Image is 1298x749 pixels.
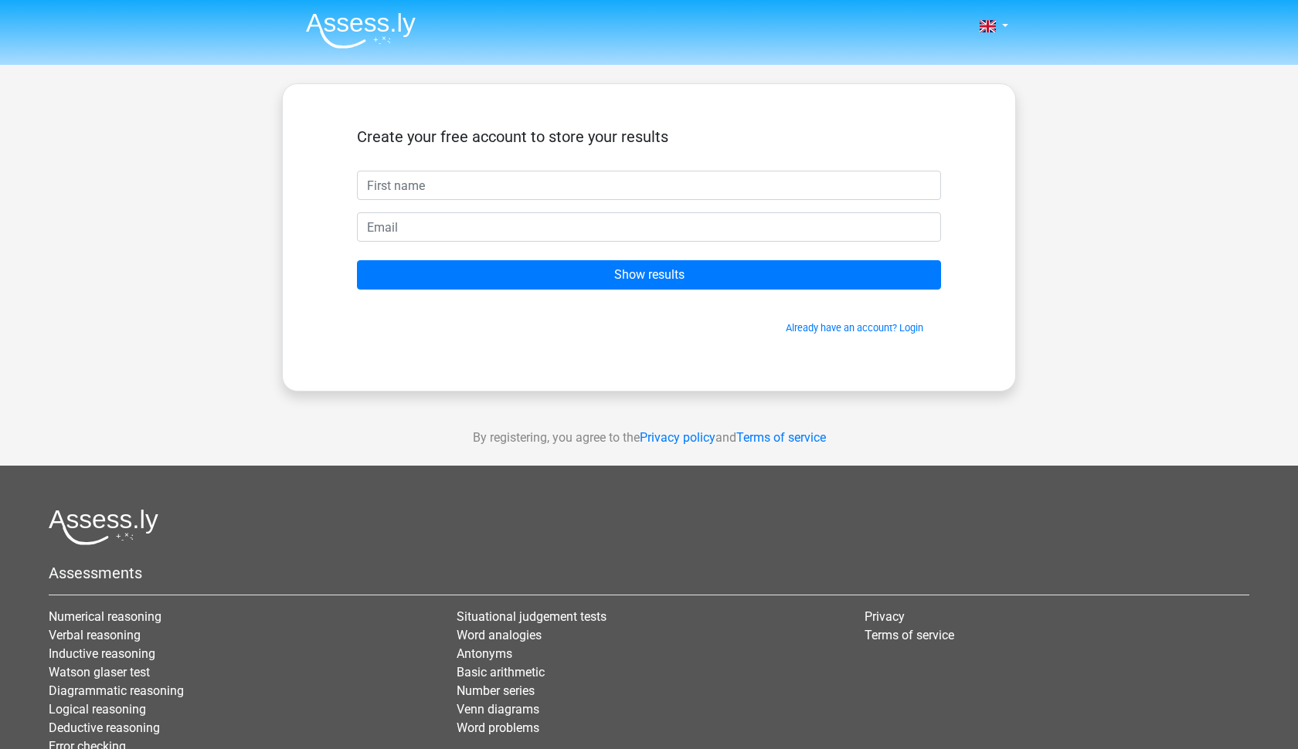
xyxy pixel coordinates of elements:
[457,646,512,661] a: Antonyms
[357,171,941,200] input: First name
[49,628,141,642] a: Verbal reasoning
[457,665,545,680] a: Basic arithmetic
[49,683,184,698] a: Diagrammatic reasoning
[457,628,542,642] a: Word analogies
[457,683,535,698] a: Number series
[49,564,1249,582] h5: Assessments
[865,628,954,642] a: Terms of service
[49,720,160,735] a: Deductive reasoning
[786,322,923,334] a: Already have an account? Login
[357,260,941,290] input: Show results
[306,12,416,49] img: Assessly
[736,430,826,445] a: Terms of service
[357,212,941,242] input: Email
[457,720,539,735] a: Word problems
[49,646,155,661] a: Inductive reasoning
[49,702,146,717] a: Logical reasoning
[357,127,941,146] h5: Create your free account to store your results
[865,609,905,624] a: Privacy
[457,609,607,624] a: Situational judgement tests
[49,609,161,624] a: Numerical reasoning
[640,430,715,445] a: Privacy policy
[49,665,150,680] a: Watson glaser test
[49,509,158,545] img: Assessly logo
[457,702,539,717] a: Venn diagrams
